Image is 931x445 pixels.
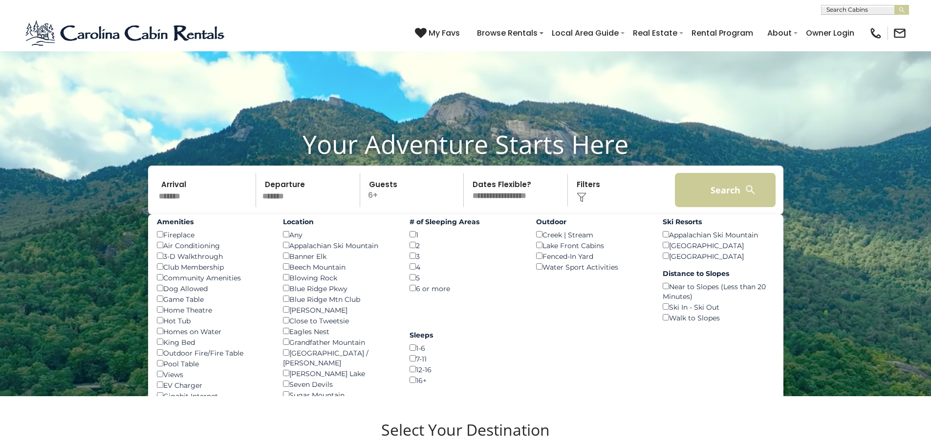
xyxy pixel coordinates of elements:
div: Hot Tub [157,315,269,326]
div: 16+ [410,375,521,385]
button: Search [675,173,776,207]
div: 7-11 [410,353,521,364]
div: Ski In - Ski Out [663,301,775,312]
div: Outdoor Fire/Fire Table [157,347,269,358]
div: Appalachian Ski Mountain [283,240,395,251]
div: Close to Tweetsie [283,315,395,326]
div: Grandfather Mountain [283,337,395,347]
label: Ski Resorts [663,217,775,227]
div: Club Membership [157,261,269,272]
div: Home Theatre [157,304,269,315]
div: [PERSON_NAME] [283,304,395,315]
img: filter--v1.png [577,192,586,202]
label: Amenities [157,217,269,227]
a: Browse Rentals [472,24,542,42]
div: 12-16 [410,364,521,375]
div: EV Charger [157,380,269,390]
div: Any [283,229,395,240]
div: Gigabit Internet [157,390,269,401]
div: Lake Front Cabins [536,240,648,251]
div: Blowing Rock [283,272,395,283]
a: Real Estate [628,24,682,42]
div: Beech Mountain [283,261,395,272]
label: Distance to Slopes [663,269,775,278]
img: mail-regular-black.png [893,26,907,40]
div: Blue Ridge Pkwy [283,283,395,294]
div: Fireplace [157,229,269,240]
label: Outdoor [536,217,648,227]
div: Seven Devils [283,379,395,389]
label: Location [283,217,395,227]
img: phone-regular-black.png [869,26,883,40]
div: [GEOGRAPHIC_DATA] [663,240,775,251]
div: Air Conditioning [157,240,269,251]
a: Rental Program [687,24,758,42]
div: Dog Allowed [157,283,269,294]
div: Walk to Slopes [663,312,775,323]
div: Appalachian Ski Mountain [663,229,775,240]
label: Sleeps [410,330,521,340]
div: [PERSON_NAME] Lake [283,368,395,379]
p: 6+ [363,173,464,207]
div: Eagles Nest [283,326,395,337]
div: Game Table [157,294,269,304]
div: 4 [410,261,521,272]
div: 1-6 [410,342,521,353]
div: King Bed [157,337,269,347]
a: My Favs [415,27,462,40]
a: About [762,24,797,42]
span: My Favs [429,27,460,39]
a: Owner Login [801,24,859,42]
div: Pool Table [157,358,269,369]
div: 3 [410,251,521,261]
div: Creek | Stream [536,229,648,240]
div: Water Sport Activities [536,261,648,272]
label: # of Sleeping Areas [410,217,521,227]
div: Views [157,369,269,380]
div: Blue Ridge Mtn Club [283,294,395,304]
img: search-regular-white.png [744,184,757,196]
div: Near to Slopes (Less than 20 Minutes) [663,281,775,301]
div: 6 or more [410,283,521,294]
a: Local Area Guide [547,24,624,42]
img: Blue-2.png [24,19,227,48]
div: 3-D Walkthrough [157,251,269,261]
div: 2 [410,240,521,251]
div: Banner Elk [283,251,395,261]
div: [GEOGRAPHIC_DATA] / [PERSON_NAME] [283,347,395,368]
div: Sugar Mountain [283,389,395,400]
div: [GEOGRAPHIC_DATA] [663,251,775,261]
div: Community Amenities [157,272,269,283]
h1: Your Adventure Starts Here [7,129,924,159]
div: Fenced-In Yard [536,251,648,261]
div: 5 [410,272,521,283]
div: Homes on Water [157,326,269,337]
div: 1 [410,229,521,240]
